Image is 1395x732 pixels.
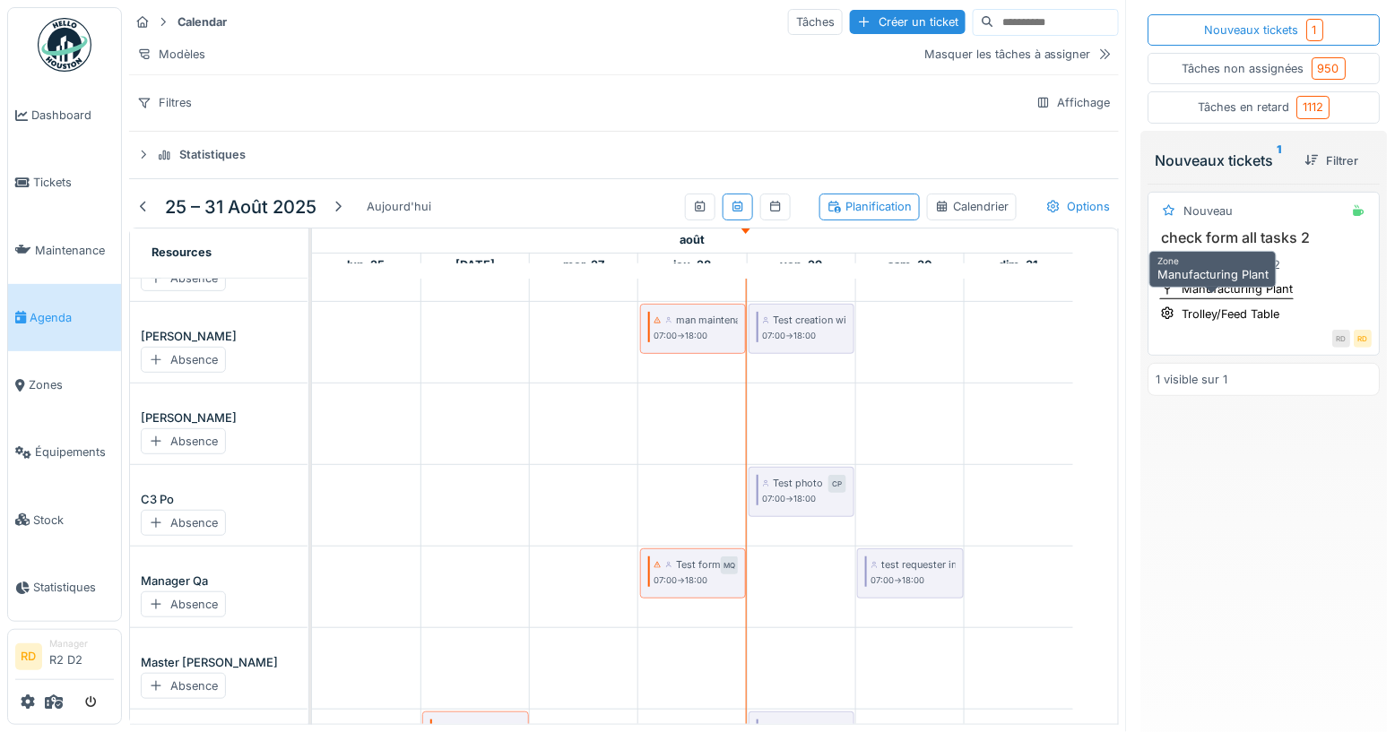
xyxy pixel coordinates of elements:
[8,351,121,418] a: Zones
[33,512,114,529] span: Stock
[883,253,937,277] a: 30 août 2025
[828,475,846,493] div: CP
[141,491,297,509] div: C3 Po
[1038,194,1119,220] div: Options
[1355,330,1373,348] div: RD
[1028,90,1119,116] div: Affichage
[827,198,912,215] div: Planification
[871,574,924,587] small: 07:00 -> 18:00
[129,41,213,67] div: Modèles
[35,444,114,461] span: Équipements
[1313,22,1318,39] div: 1
[360,194,438,219] div: Aujourd'hui
[152,245,212,259] span: Resources
[1156,150,1291,171] div: Nouveaux tickets
[850,10,966,34] div: Créer un ticket
[774,313,877,327] div: Test creation with doc
[15,643,42,670] li: RD
[8,284,121,351] a: Agenda
[654,330,707,342] small: 07:00 -> 18:00
[1183,280,1294,297] div: Manufacturing Plant
[676,313,766,327] div: man maintenance 2
[141,265,226,291] div: Absence
[30,309,114,326] span: Agenda
[31,107,114,124] span: Dashboard
[451,253,499,277] a: 26 août 2025
[1157,255,1269,266] h6: Zone
[1333,330,1351,348] div: RD
[676,557,721,572] div: Test form
[1157,229,1373,246] h3: check form all tasks 2
[141,673,226,699] div: Absence
[654,574,707,587] small: 07:00 -> 18:00
[8,217,121,284] a: Maintenance
[559,253,609,277] a: 27 août 2025
[8,82,121,149] a: Dashboard
[141,510,226,536] div: Absence
[788,9,843,35] div: Tâches
[995,253,1044,277] a: 31 août 2025
[774,476,824,490] div: Test photo
[1184,202,1234,220] div: Nouveau
[141,409,297,427] div: [PERSON_NAME]
[8,149,121,216] a: Tickets
[38,18,91,72] img: Badge_color-CXgf-gQk.svg
[1298,149,1366,173] div: Filtrer
[15,637,114,680] a: RD ManagerR2 D2
[49,637,114,650] div: Manager
[141,328,297,346] div: [PERSON_NAME]
[33,579,114,596] span: Statistiques
[129,139,1119,172] summary: Statistiques
[141,573,297,590] div: Manager Qa
[179,146,246,163] div: Statistiques
[1199,96,1330,118] div: Tâches en retard
[129,90,200,116] div: Filtres
[29,376,114,393] span: Zones
[762,493,816,505] small: 07:00 -> 18:00
[141,591,226,617] div: Absence
[49,637,114,676] li: R2 D2
[1278,150,1282,171] sup: 1
[170,13,234,30] strong: Calendar
[35,242,114,259] span: Maintenance
[8,554,121,621] a: Statistiques
[141,428,226,454] div: Absence
[141,654,297,672] div: Master [PERSON_NAME]
[882,557,980,572] div: test requester in chat
[165,196,316,218] h5: 25 – 31 août 2025
[775,253,827,277] a: 29 août 2025
[1319,60,1340,77] div: 950
[8,487,121,554] a: Stock
[1304,99,1324,116] div: 1112
[762,330,816,342] small: 07:00 -> 18:00
[676,228,710,252] a: 25 août 2025
[669,253,715,277] a: 28 août 2025
[935,198,1009,215] div: Calendrier
[1206,19,1324,41] div: Nouveaux tickets
[924,46,1091,63] div: Masquer les tâches à assigner
[342,253,389,277] a: 25 août 2025
[8,418,121,486] a: Équipements
[1183,57,1347,80] div: Tâches non assignées
[1157,371,1228,388] div: 1 visible sur 1
[141,347,226,373] div: Absence
[1183,306,1280,323] div: Trolley/Feed Table
[721,556,739,574] div: MQ
[33,174,114,191] span: Tickets
[1149,251,1277,288] div: Manufacturing Plant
